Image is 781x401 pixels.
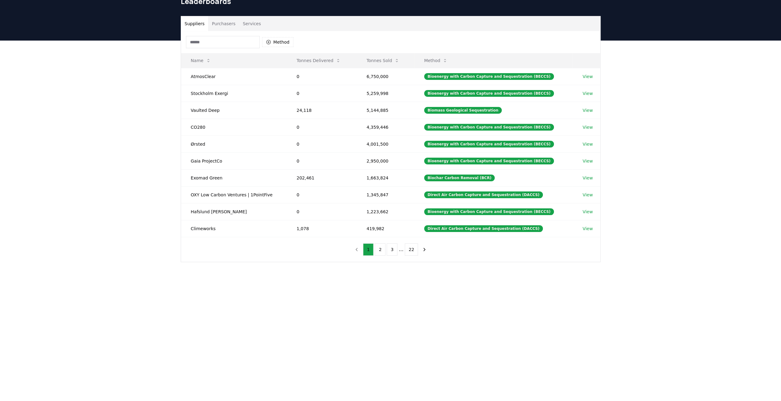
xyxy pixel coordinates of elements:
[181,136,287,152] td: Ørsted
[424,175,495,181] div: Biochar Carbon Removal (BCR)
[363,243,374,256] button: 1
[419,54,453,67] button: Method
[399,246,403,253] li: ...
[357,68,414,85] td: 6,750,000
[239,16,265,31] button: Services
[287,102,357,119] td: 24,118
[357,152,414,169] td: 2,950,000
[287,186,357,203] td: 0
[387,243,397,256] button: 3
[582,124,593,130] a: View
[287,203,357,220] td: 0
[424,124,554,131] div: Bioenergy with Carbon Capture and Sequestration (BECCS)
[181,102,287,119] td: Vaulted Deep
[405,243,418,256] button: 22
[287,169,357,186] td: 202,461
[181,203,287,220] td: Hafslund [PERSON_NAME]
[424,158,554,164] div: Bioenergy with Carbon Capture and Sequestration (BECCS)
[208,16,239,31] button: Purchasers
[287,220,357,237] td: 1,078
[357,119,414,136] td: 4,359,446
[181,68,287,85] td: AtmosClear
[186,54,216,67] button: Name
[357,85,414,102] td: 5,259,998
[362,54,404,67] button: Tonnes Sold
[419,243,430,256] button: next page
[424,90,554,97] div: Bioenergy with Carbon Capture and Sequestration (BECCS)
[582,73,593,80] a: View
[357,203,414,220] td: 1,223,662
[424,208,554,215] div: Bioenergy with Carbon Capture and Sequestration (BECCS)
[582,226,593,232] a: View
[287,85,357,102] td: 0
[181,85,287,102] td: Stockholm Exergi
[424,141,554,147] div: Bioenergy with Carbon Capture and Sequestration (BECCS)
[357,220,414,237] td: 419,982
[262,37,294,47] button: Method
[181,119,287,136] td: CO280
[375,243,385,256] button: 2
[357,102,414,119] td: 5,144,885
[424,225,543,232] div: Direct Air Carbon Capture and Sequestration (DACCS)
[424,73,554,80] div: Bioenergy with Carbon Capture and Sequestration (BECCS)
[287,136,357,152] td: 0
[357,169,414,186] td: 1,663,824
[181,16,208,31] button: Suppliers
[287,119,357,136] td: 0
[287,68,357,85] td: 0
[582,192,593,198] a: View
[582,107,593,113] a: View
[582,90,593,96] a: View
[181,220,287,237] td: Climeworks
[582,141,593,147] a: View
[582,158,593,164] a: View
[582,209,593,215] a: View
[292,54,346,67] button: Tonnes Delivered
[424,191,543,198] div: Direct Air Carbon Capture and Sequestration (DACCS)
[181,152,287,169] td: Gaia ProjectCo
[181,186,287,203] td: OXY Low Carbon Ventures | 1PointFive
[181,169,287,186] td: Exomad Green
[357,186,414,203] td: 1,345,847
[424,107,502,114] div: Biomass Geological Sequestration
[287,152,357,169] td: 0
[357,136,414,152] td: 4,001,500
[582,175,593,181] a: View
